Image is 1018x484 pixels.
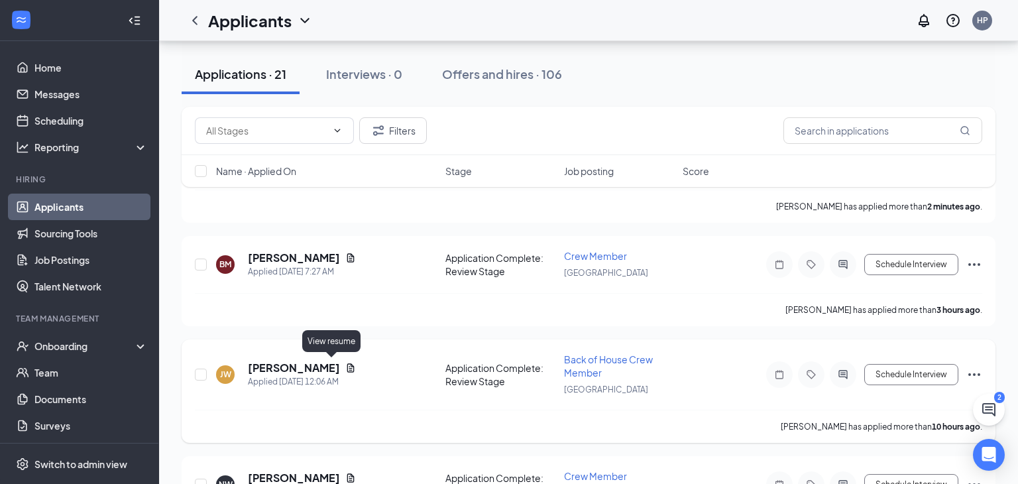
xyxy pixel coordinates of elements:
[783,117,982,144] input: Search in applications
[220,369,231,380] div: JW
[34,54,148,81] a: Home
[34,220,148,247] a: Sourcing Tools
[864,254,958,275] button: Schedule Interview
[208,9,292,32] h1: Applicants
[359,117,427,144] button: Filter Filters
[916,13,932,29] svg: Notifications
[34,412,148,439] a: Surveys
[34,359,148,386] a: Team
[977,15,988,26] div: HP
[803,369,819,380] svg: Tag
[187,13,203,29] svg: ChevronLeft
[445,361,556,388] div: Application Complete: Review Stage
[248,361,340,375] h5: [PERSON_NAME]
[195,66,286,82] div: Applications · 21
[966,257,982,272] svg: Ellipses
[785,304,982,316] p: [PERSON_NAME] has applied more than .
[16,313,145,324] div: Team Management
[332,125,343,136] svg: ChevronDown
[932,422,980,432] b: 10 hours ago
[835,259,851,270] svg: ActiveChat
[973,439,1005,471] div: Open Intercom Messenger
[564,385,648,394] span: [GEOGRAPHIC_DATA]
[34,81,148,107] a: Messages
[15,13,28,27] svg: WorkstreamLogo
[248,251,340,265] h5: [PERSON_NAME]
[248,265,356,278] div: Applied [DATE] 7:27 AM
[326,66,402,82] div: Interviews · 0
[776,201,982,212] p: [PERSON_NAME] has applied more than .
[936,305,980,315] b: 3 hours ago
[564,470,627,482] span: Crew Member
[34,141,148,154] div: Reporting
[864,364,958,385] button: Schedule Interview
[34,107,148,134] a: Scheduling
[370,123,386,139] svg: Filter
[34,339,137,353] div: Onboarding
[564,268,648,278] span: [GEOGRAPHIC_DATA]
[34,386,148,412] a: Documents
[34,273,148,300] a: Talent Network
[981,402,997,418] svg: ChatActive
[16,174,145,185] div: Hiring
[34,457,127,471] div: Switch to admin view
[345,363,356,373] svg: Document
[771,369,787,380] svg: Note
[960,125,970,136] svg: MagnifyingGlass
[34,247,148,273] a: Job Postings
[345,253,356,263] svg: Document
[216,164,296,178] span: Name · Applied On
[16,141,29,154] svg: Analysis
[219,259,231,270] div: BM
[835,369,851,380] svg: ActiveChat
[994,392,1005,403] div: 2
[683,164,709,178] span: Score
[945,13,961,29] svg: QuestionInfo
[442,66,562,82] div: Offers and hires · 106
[16,339,29,353] svg: UserCheck
[771,259,787,270] svg: Note
[781,421,982,432] p: [PERSON_NAME] has applied more than .
[966,367,982,383] svg: Ellipses
[927,202,980,212] b: 2 minutes ago
[34,194,148,220] a: Applicants
[445,251,556,278] div: Application Complete: Review Stage
[248,375,356,389] div: Applied [DATE] 12:06 AM
[803,259,819,270] svg: Tag
[445,164,472,178] span: Stage
[16,457,29,471] svg: Settings
[564,250,627,262] span: Crew Member
[128,14,141,27] svg: Collapse
[973,394,1005,426] button: ChatActive
[302,330,361,352] div: View resume
[345,473,356,483] svg: Document
[564,164,614,178] span: Job posting
[564,353,653,379] span: Back of House Crew Member
[206,123,327,138] input: All Stages
[297,13,313,29] svg: ChevronDown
